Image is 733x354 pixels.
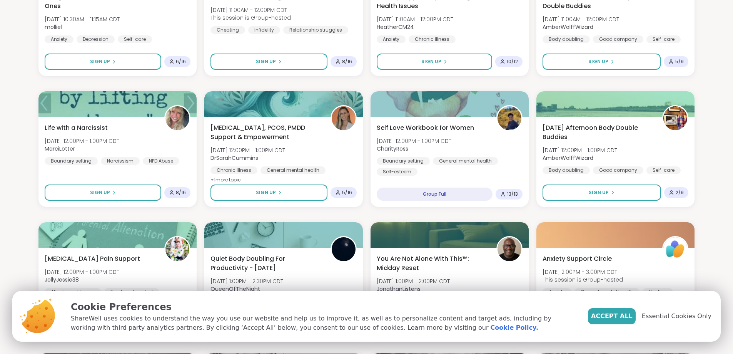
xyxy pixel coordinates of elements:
[377,137,451,145] span: [DATE] 12:00PM - 1:00PM CDT
[210,123,322,142] span: [MEDICAL_DATA], PCOS, PMDD Support & Empowerment
[543,123,654,142] span: [DATE] Afternoon Body Double Buddies
[210,285,260,293] b: QueenOfTheNight
[90,58,110,65] span: Sign Up
[45,145,75,153] b: MarciLotter
[143,157,179,165] div: NPD Abuse
[176,59,186,65] span: 6 / 16
[433,157,498,165] div: General mental health
[377,123,474,133] span: Self Love Workbook for Women
[210,154,258,162] b: DrSarahCummins
[210,54,327,70] button: Sign Up
[90,189,110,196] span: Sign Up
[71,314,576,332] p: ShareWell uses cookies to understand the way you use our website and help us to improve it, as we...
[588,58,608,65] span: Sign Up
[45,137,119,145] span: [DATE] 12:00PM - 1:00PM CDT
[543,254,612,263] span: Anxiety Support Circle
[377,277,450,285] span: [DATE] 1:00PM - 2:00PM CDT
[332,106,356,130] img: DrSarahCummins
[643,288,673,296] div: Healing
[45,185,161,201] button: Sign Up
[45,157,98,165] div: Boundary setting
[45,123,108,133] span: Life with a Narcissist
[589,189,609,196] span: Sign Up
[377,254,488,273] span: You Are Not Alone With This™: Midday Reset
[574,288,639,296] div: General mental health
[256,58,276,65] span: Sign Up
[377,285,421,293] b: JonathanListens
[543,35,590,43] div: Body doubling
[646,166,681,174] div: Self-care
[210,26,245,34] div: Cheating
[71,300,576,314] p: Cookie Preferences
[118,35,152,43] div: Self-care
[377,145,408,153] b: CharityRoss
[588,308,636,324] button: Accept All
[45,276,79,284] b: JollyJessie38
[543,288,571,296] div: Anxiety
[543,276,623,284] span: This session is Group-hosted
[165,106,189,130] img: MarciLotter
[210,185,327,201] button: Sign Up
[593,35,643,43] div: Good company
[663,237,687,261] img: ShareWell
[543,54,661,70] button: Sign Up
[543,185,661,201] button: Sign Up
[543,23,593,31] b: AmberWolffWizard
[498,106,521,130] img: CharityRoss
[543,154,593,162] b: AmberWolffWizard
[256,189,276,196] span: Sign Up
[543,268,623,276] span: [DATE] 2:00PM - 3:00PM CDT
[332,237,356,261] img: QueenOfTheNight
[507,59,518,65] span: 10 / 12
[45,23,62,31] b: mollie1
[248,26,280,34] div: Infidelity
[593,166,643,174] div: Good company
[342,59,352,65] span: 8 / 16
[377,168,417,176] div: Self-esteem
[646,35,681,43] div: Self-care
[165,237,189,261] img: JollyJessie38
[409,35,456,43] div: Chronic Illness
[45,15,120,23] span: [DATE] 10:30AM - 11:15AM CDT
[210,14,291,22] span: This session is Group-hosted
[591,312,633,321] span: Accept All
[210,166,257,174] div: Chronic Illness
[675,59,684,65] span: 5 / 9
[210,254,322,273] span: Quiet Body Doubling For Productivity - [DATE]
[176,190,186,196] span: 8 / 16
[543,166,590,174] div: Body doubling
[45,35,73,43] div: Anxiety
[283,26,348,34] div: Relationship struggles
[377,157,430,165] div: Boundary setting
[45,54,161,70] button: Sign Up
[676,190,684,196] span: 2 / 9
[642,312,711,321] span: Essential Cookies Only
[210,6,291,14] span: [DATE] 11:00AM - 12:00PM CDT
[77,35,115,43] div: Depression
[342,190,352,196] span: 5 / 16
[260,166,326,174] div: General mental health
[377,35,406,43] div: Anxiety
[377,23,414,31] b: HeatherCM24
[377,188,493,201] div: Group Full
[210,146,285,154] span: [DATE] 12:00PM - 1:00PM CDT
[543,15,619,23] span: [DATE] 11:00AM - 12:00PM CDT
[45,268,119,276] span: [DATE] 12:00PM - 1:00PM CDT
[104,288,159,296] div: Emotional neglect
[507,191,518,197] span: 13 / 13
[491,323,538,332] a: Cookie Policy.
[377,15,453,23] span: [DATE] 11:00AM - 12:00PM CDT
[543,146,617,154] span: [DATE] 12:00PM - 1:00PM CDT
[663,106,687,130] img: AmberWolffWizard
[101,157,140,165] div: Narcissism
[498,237,521,261] img: JonathanListens
[377,54,492,70] button: Sign Up
[421,58,441,65] span: Sign Up
[210,277,283,285] span: [DATE] 1:00PM - 2:30PM CDT
[45,254,140,263] span: [MEDICAL_DATA] Pain Support
[45,288,101,296] div: Attachment issues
